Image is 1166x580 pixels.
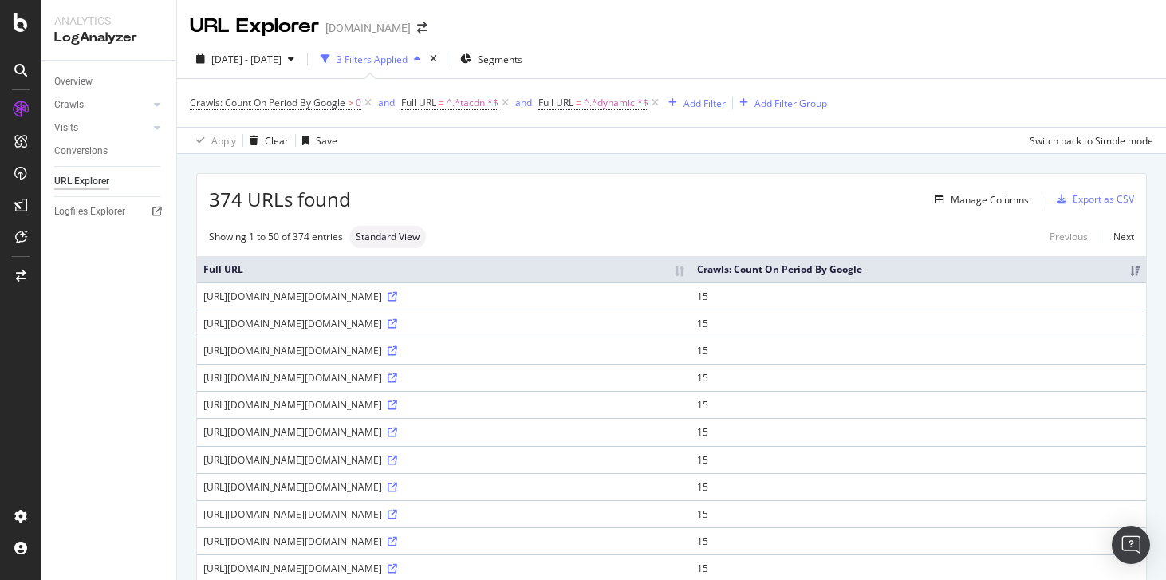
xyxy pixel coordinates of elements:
div: Logfiles Explorer [54,203,125,220]
div: Add Filter Group [754,97,827,110]
button: Switch back to Simple mode [1023,128,1153,153]
th: Full URL: activate to sort column ascending [197,256,691,282]
span: 374 URLs found [209,186,351,213]
div: [URL][DOMAIN_NAME][DOMAIN_NAME] [203,425,684,439]
a: URL Explorer [54,173,165,190]
a: Overview [54,73,165,90]
a: Crawls [54,97,149,113]
div: 3 Filters Applied [337,53,408,66]
button: Manage Columns [928,190,1029,209]
div: [URL][DOMAIN_NAME][DOMAIN_NAME] [203,398,684,412]
div: Add Filter [683,97,726,110]
div: Save [316,134,337,148]
td: 15 [691,282,1146,310]
div: Crawls [54,97,84,113]
div: Clear [265,134,289,148]
td: 15 [691,391,1146,418]
div: [URL][DOMAIN_NAME][DOMAIN_NAME] [203,535,684,548]
div: [URL][DOMAIN_NAME][DOMAIN_NAME] [203,453,684,467]
div: URL Explorer [54,173,109,190]
td: 15 [691,473,1146,500]
button: Add Filter Group [733,93,827,112]
span: Full URL [401,96,436,109]
span: Segments [478,53,522,66]
div: Conversions [54,143,108,160]
button: Add Filter [662,93,726,112]
button: Export as CSV [1050,187,1134,212]
div: [URL][DOMAIN_NAME][DOMAIN_NAME] [203,562,684,575]
span: ^.*dynamic.*$ [584,92,648,114]
div: Showing 1 to 50 of 374 entries [209,230,343,243]
button: Clear [243,128,289,153]
div: [URL][DOMAIN_NAME][DOMAIN_NAME] [203,344,684,357]
div: URL Explorer [190,13,319,40]
span: 0 [356,92,361,114]
div: Visits [54,120,78,136]
td: 15 [691,337,1146,364]
div: [URL][DOMAIN_NAME][DOMAIN_NAME] [203,480,684,494]
span: Full URL [538,96,573,109]
button: Apply [190,128,236,153]
span: > [348,96,353,109]
div: [URL][DOMAIN_NAME][DOMAIN_NAME] [203,317,684,330]
div: times [427,51,440,67]
td: 15 [691,500,1146,527]
button: [DATE] - [DATE] [190,46,301,72]
td: 15 [691,310,1146,337]
a: Next [1101,225,1134,248]
a: Logfiles Explorer [54,203,165,220]
span: ^.*tacdn.*$ [447,92,498,114]
div: LogAnalyzer [54,29,163,47]
div: [DOMAIN_NAME] [325,20,411,36]
button: and [378,95,395,110]
td: 15 [691,446,1146,473]
div: and [515,96,532,109]
th: Crawls: Count On Period By Google: activate to sort column ascending [691,256,1146,282]
button: Segments [454,46,529,72]
div: Manage Columns [951,193,1029,207]
div: arrow-right-arrow-left [417,22,427,34]
div: Switch back to Simple mode [1030,134,1153,148]
div: Export as CSV [1073,192,1134,206]
div: Analytics [54,13,163,29]
div: [URL][DOMAIN_NAME][DOMAIN_NAME] [203,371,684,385]
div: and [378,96,395,109]
div: neutral label [349,226,426,248]
button: Save [296,128,337,153]
td: 15 [691,364,1146,391]
td: 15 [691,527,1146,554]
button: 3 Filters Applied [314,46,427,72]
td: 15 [691,418,1146,445]
span: Standard View [356,232,420,242]
span: Crawls: Count On Period By Google [190,96,345,109]
span: [DATE] - [DATE] [211,53,282,66]
a: Conversions [54,143,165,160]
button: and [515,95,532,110]
div: [URL][DOMAIN_NAME][DOMAIN_NAME] [203,507,684,521]
div: Apply [211,134,236,148]
div: Overview [54,73,93,90]
span: = [439,96,444,109]
span: = [576,96,581,109]
a: Visits [54,120,149,136]
div: Open Intercom Messenger [1112,526,1150,564]
div: [URL][DOMAIN_NAME][DOMAIN_NAME] [203,290,684,303]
